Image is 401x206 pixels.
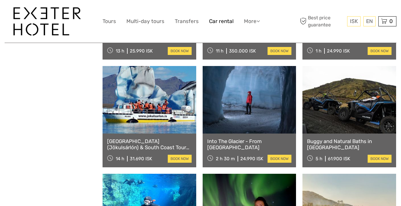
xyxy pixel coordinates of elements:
[175,17,199,26] a: Transfers
[70,10,78,17] button: Open LiveChat chat widget
[209,17,234,26] a: Car rental
[107,138,192,151] a: [GEOGRAPHIC_DATA] (Jökulsárlón) & South Coast Tour with boat ride
[298,14,346,28] span: Best price guarantee
[229,48,256,54] div: 350.000 ISK
[130,48,153,54] div: 25.990 ISK
[116,156,124,161] span: 14 h
[316,48,321,54] span: 1 h
[103,17,116,26] a: Tours
[363,16,376,26] div: EN
[307,138,392,151] a: Buggy and Natural Baths in [GEOGRAPHIC_DATA]
[9,11,69,16] p: We're away right now. Please check back later!
[13,7,81,36] img: 1336-96d47ae6-54fc-4907-bf00-0fbf285a6419_logo_big.jpg
[216,156,235,161] span: 2 h 30 m
[240,156,263,161] div: 24.990 ISK
[388,18,394,24] span: 0
[130,156,152,161] div: 31.690 ISK
[268,155,291,163] a: book now
[268,47,291,55] a: book now
[328,156,350,161] div: 61.900 ISK
[216,48,223,54] span: 11 h
[368,47,392,55] a: book now
[116,48,124,54] span: 13 h
[368,155,392,163] a: book now
[126,17,164,26] a: Multi-day tours
[316,156,322,161] span: 5 h
[350,18,358,24] span: ISK
[168,155,192,163] a: book now
[327,48,350,54] div: 24.990 ISK
[244,17,260,26] a: More
[207,138,292,151] a: Into The Glacier - From [GEOGRAPHIC_DATA]
[168,47,192,55] a: book now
